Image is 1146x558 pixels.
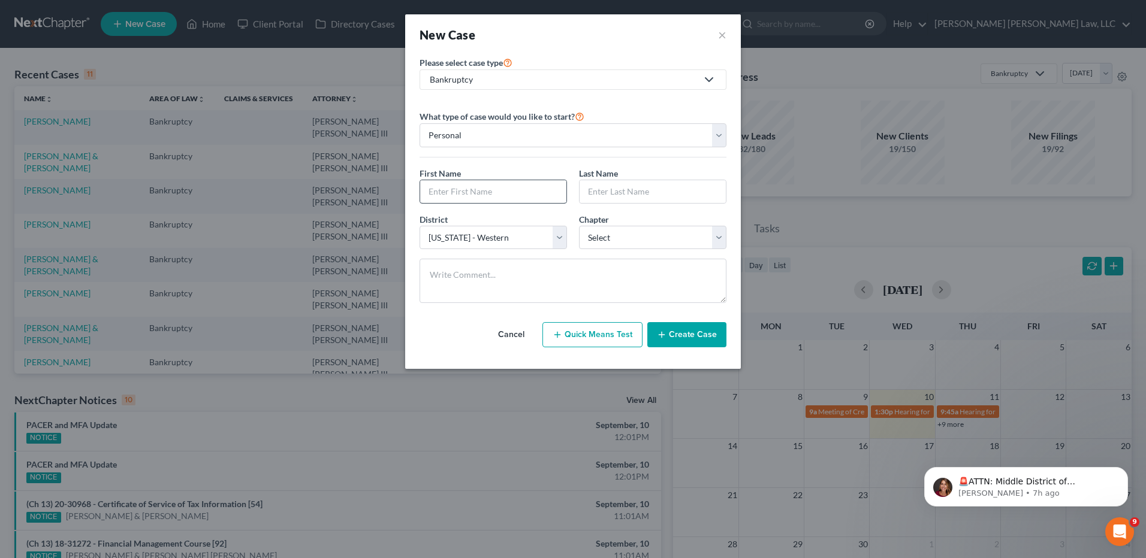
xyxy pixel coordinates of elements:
strong: New Case [420,28,475,42]
span: District [420,214,448,225]
button: Cancel [485,323,538,347]
iframe: Intercom live chat [1105,517,1134,546]
span: Last Name [579,168,618,178]
span: Chapter [579,214,609,225]
button: × [718,26,726,43]
iframe: Intercom notifications message [906,442,1146,526]
span: First Name [420,168,461,178]
div: Bankruptcy [430,74,697,86]
input: Enter First Name [420,180,566,203]
button: Quick Means Test [542,322,643,347]
span: 9 [1130,517,1139,527]
button: Create Case [647,322,726,347]
span: Please select case type [420,57,503,68]
input: Enter Last Name [580,180,726,203]
label: What type of case would you like to start? [420,109,584,123]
